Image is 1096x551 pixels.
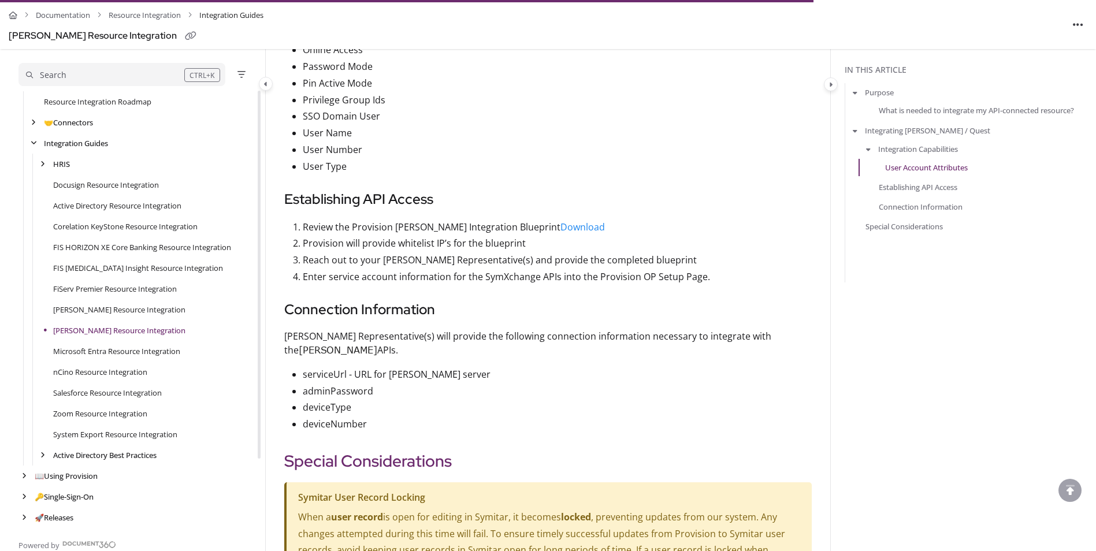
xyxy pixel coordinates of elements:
[850,86,860,99] button: arrow
[28,117,39,128] div: arrow
[53,200,181,211] a: Active Directory Resource Integration
[863,143,874,155] button: arrow
[18,537,116,551] a: Powered by Document360 - opens in a new tab
[303,416,812,433] p: deviceNumber
[53,283,177,295] a: FiServ Premier Resource Integration
[53,304,185,315] a: Jack Henry SilverLake Resource Integration
[303,92,812,109] p: Privilege Group Ids
[865,87,894,98] a: Purpose
[53,366,147,378] a: nCino Resource Integration
[18,492,30,502] div: arrow
[303,75,812,92] p: Pin Active Mode
[36,7,90,24] a: Documentation
[53,262,223,274] a: FIS IBS Insight Resource Integration
[284,329,812,357] p: [PERSON_NAME] Representative(s) will provide the following connection information necessary to in...
[18,63,225,86] button: Search
[184,68,220,82] div: CTRL+K
[37,159,49,170] div: arrow
[53,387,162,399] a: Salesforce Resource Integration
[44,117,53,128] span: 🤝
[18,471,30,482] div: arrow
[561,511,591,523] strong: locked
[850,124,860,137] button: arrow
[303,366,812,383] p: serviceUrl - URL for [PERSON_NAME] server
[44,117,93,128] a: Connectors
[284,299,812,320] h3: Connection Information
[35,470,98,482] a: Using Provision
[845,64,1091,76] div: In this article
[303,235,812,252] p: Provision will provide whitelist IP’s for the blueprint
[878,143,958,155] a: Integration Capabilities
[53,158,70,170] a: HRIS
[35,491,94,502] a: Single-Sign-On
[259,77,273,91] button: Category toggle
[9,7,17,24] a: Home
[40,69,66,81] div: Search
[53,429,177,440] a: System Export Resource Integration
[35,512,44,523] span: 🚀
[44,96,151,107] a: Resource Integration Roadmap
[28,138,39,149] div: arrow
[303,142,812,158] p: User Number
[303,42,812,58] p: Online Access
[235,68,248,81] button: Filter
[44,137,108,149] a: Integration Guides
[560,221,605,233] a: Download
[35,492,44,502] span: 🔑
[303,58,812,75] p: Password Mode
[865,125,990,136] a: Integrating [PERSON_NAME] / Quest
[37,450,49,461] div: arrow
[53,325,185,336] a: Jack Henry Symitar Resource Integration
[865,221,943,232] a: Special Considerations
[284,449,812,473] h2: Special Considerations
[303,269,812,285] p: Enter service account information for the SymXchange APIs into the Provision OP Setup Page.
[9,28,177,44] div: [PERSON_NAME] Resource Integration
[199,7,263,24] span: Integration Guides
[181,27,200,46] button: Copy link of
[62,541,116,548] img: Document360
[284,189,812,210] h3: Establishing API Access
[53,241,231,253] a: FIS HORIZON XE Core Banking Resource Integration
[303,219,812,236] p: Review the Provision [PERSON_NAME] Integration Blueprint
[53,345,180,357] a: Microsoft Entra Resource Integration
[53,179,159,191] a: Docusign Resource Integration
[303,125,812,142] p: User Name
[53,221,198,232] a: Corelation KeyStone Resource Integration
[1058,479,1082,502] div: scroll to top
[331,511,383,523] strong: user record
[303,158,812,175] p: User Type
[885,161,968,173] a: User Account Attributes
[298,489,800,506] p: Symitar User Record Locking
[879,105,1074,116] a: What is needed to integrate my API-connected resource?
[35,512,73,523] a: Releases
[879,201,963,213] a: Connection Information
[303,252,812,269] p: Reach out to your [PERSON_NAME] Representative(s) and provide the completed blueprint
[303,399,812,416] p: deviceType
[303,383,812,400] p: adminPassword
[18,512,30,523] div: arrow
[879,181,957,192] a: Establishing API Access
[53,408,147,419] a: Zoom Resource Integration
[18,539,60,551] span: Powered by
[299,345,377,355] span: [PERSON_NAME]
[1069,15,1087,33] button: Article more options
[824,77,838,91] button: Category toggle
[35,471,44,481] span: 📖
[109,7,181,24] a: Resource Integration
[53,449,157,461] a: Active Directory Best Practices
[303,108,812,125] p: SSO Domain User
